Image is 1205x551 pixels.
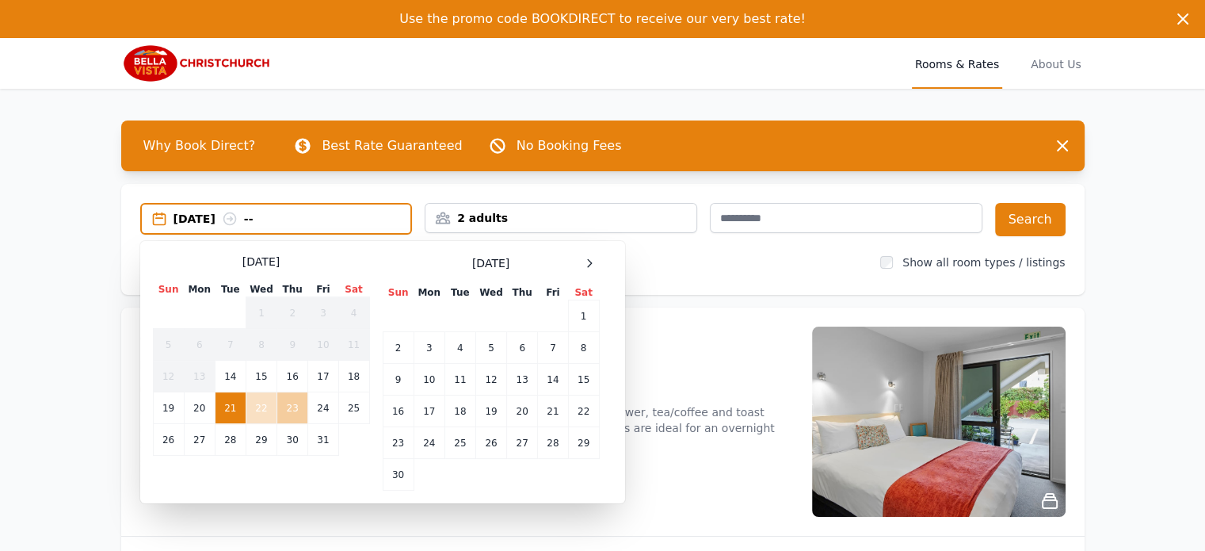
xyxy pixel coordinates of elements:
[472,255,509,271] span: [DATE]
[475,427,506,459] td: 26
[425,210,696,226] div: 2 adults
[444,364,475,396] td: 11
[383,396,414,427] td: 16
[246,297,276,329] td: 1
[507,396,538,427] td: 20
[215,361,246,392] td: 14
[414,364,444,396] td: 10
[277,392,308,424] td: 23
[399,11,806,26] span: Use the promo code BOOKDIRECT to receive our very best rate!
[444,285,475,300] th: Tue
[308,424,338,456] td: 31
[121,44,274,82] img: Bella Vista Christchurch
[308,329,338,361] td: 10
[246,424,276,456] td: 29
[507,427,538,459] td: 27
[184,329,215,361] td: 6
[568,364,599,396] td: 15
[338,361,369,392] td: 18
[308,282,338,297] th: Fri
[153,329,184,361] td: 5
[277,424,308,456] td: 30
[184,392,215,424] td: 20
[277,329,308,361] td: 9
[414,396,444,427] td: 17
[538,332,568,364] td: 7
[507,285,538,300] th: Thu
[131,130,269,162] span: Why Book Direct?
[383,427,414,459] td: 23
[215,329,246,361] td: 7
[568,396,599,427] td: 22
[517,136,622,155] p: No Booking Fees
[912,38,1002,89] a: Rooms & Rates
[215,282,246,297] th: Tue
[444,427,475,459] td: 25
[568,285,599,300] th: Sat
[902,256,1065,269] label: Show all room types / listings
[338,392,369,424] td: 25
[995,203,1066,236] button: Search
[184,361,215,392] td: 13
[507,332,538,364] td: 6
[475,285,506,300] th: Wed
[414,427,444,459] td: 24
[338,329,369,361] td: 11
[153,424,184,456] td: 26
[246,329,276,361] td: 8
[538,427,568,459] td: 28
[383,332,414,364] td: 2
[538,396,568,427] td: 21
[184,424,215,456] td: 27
[308,392,338,424] td: 24
[475,364,506,396] td: 12
[383,285,414,300] th: Sun
[383,364,414,396] td: 9
[475,396,506,427] td: 19
[568,427,599,459] td: 29
[308,297,338,329] td: 3
[277,361,308,392] td: 16
[538,285,568,300] th: Fri
[174,211,411,227] div: [DATE] --
[568,332,599,364] td: 8
[338,297,369,329] td: 4
[538,364,568,396] td: 14
[383,459,414,491] td: 30
[568,300,599,332] td: 1
[414,332,444,364] td: 3
[277,282,308,297] th: Thu
[153,392,184,424] td: 19
[153,282,184,297] th: Sun
[308,361,338,392] td: 17
[338,282,369,297] th: Sat
[322,136,462,155] p: Best Rate Guaranteed
[444,332,475,364] td: 4
[215,392,246,424] td: 21
[184,282,215,297] th: Mon
[215,424,246,456] td: 28
[246,282,276,297] th: Wed
[277,297,308,329] td: 2
[475,332,506,364] td: 5
[246,392,276,424] td: 22
[246,361,276,392] td: 15
[507,364,538,396] td: 13
[1028,38,1084,89] a: About Us
[414,285,444,300] th: Mon
[242,254,280,270] span: [DATE]
[444,396,475,427] td: 18
[153,361,184,392] td: 12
